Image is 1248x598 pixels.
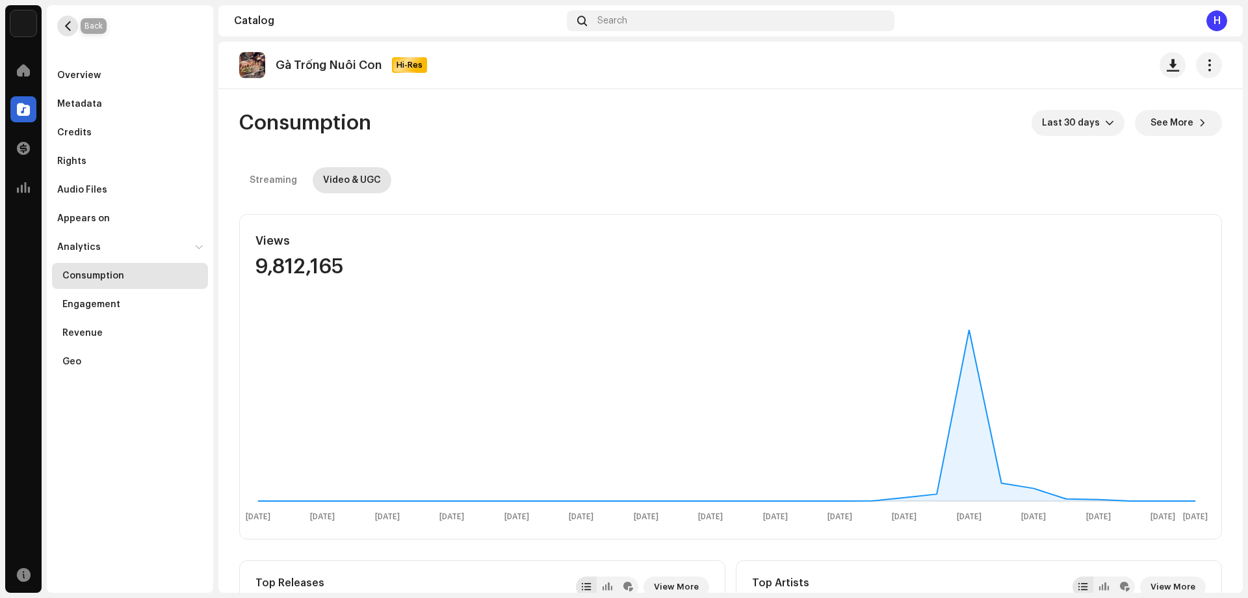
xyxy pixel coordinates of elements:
text: [DATE] [569,513,593,521]
text: [DATE] [1021,513,1046,521]
text: [DATE] [1086,513,1111,521]
text: [DATE] [698,513,723,521]
text: [DATE] [375,513,400,521]
text: [DATE] [246,513,270,521]
div: Rights [57,156,86,167]
span: Search [597,16,627,26]
img: 7fbbb78b-db6b-40ea-ba37-3ba6d6e11c09 [239,52,265,78]
img: de0d2825-999c-4937-b35a-9adca56ee094 [10,10,36,36]
span: Hi-Res [393,60,426,70]
div: Streaming [250,167,297,193]
re-m-nav-item: Revenue [52,320,208,346]
button: See More [1135,110,1222,136]
div: Top Artists [752,577,840,590]
div: Geo [62,357,81,367]
span: See More [1150,110,1193,136]
text: [DATE] [1183,513,1208,521]
div: Revenue [62,328,103,338]
button: View More [643,577,709,597]
re-m-nav-item: Credits [52,120,208,146]
div: Credits [57,128,92,138]
text: [DATE] [957,513,981,521]
div: Appears on [57,213,110,224]
div: Video & UGC [323,167,381,193]
div: Consumption [62,271,124,281]
re-m-nav-item: Rights [52,148,208,174]
text: [DATE] [892,513,916,521]
button: View More [1140,577,1206,597]
re-m-nav-item: Geo [52,349,208,375]
div: Metadata [57,99,102,109]
div: Engagement [62,299,120,310]
text: [DATE] [763,513,788,521]
re-m-nav-item: Appears on [52,206,208,232]
div: Analytics [57,242,101,252]
div: H [1206,10,1227,31]
re-m-nav-item: Consumption [52,263,208,289]
span: Consumption [239,110,371,136]
div: Top Releases [255,577,344,590]
re-m-nav-item: Audio Files [52,177,208,203]
div: Audio Files [57,185,107,195]
div: Views [255,230,551,251]
re-m-nav-item: Overview [52,62,208,88]
div: Overview [57,70,101,81]
re-m-nav-item: Metadata [52,91,208,117]
re-m-nav-item: Engagement [52,292,208,318]
text: [DATE] [827,513,852,521]
div: 9,812,165 [255,256,551,277]
text: [DATE] [1150,513,1175,521]
re-m-nav-dropdown: Analytics [52,234,208,375]
text: [DATE] [310,513,335,521]
div: Catalog [234,16,562,26]
p: Gà Trống Nuôi Con [276,59,382,72]
text: [DATE] [634,513,658,521]
text: [DATE] [439,513,464,521]
div: dropdown trigger [1105,110,1114,136]
span: Last 30 days [1042,110,1105,136]
text: [DATE] [504,513,529,521]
